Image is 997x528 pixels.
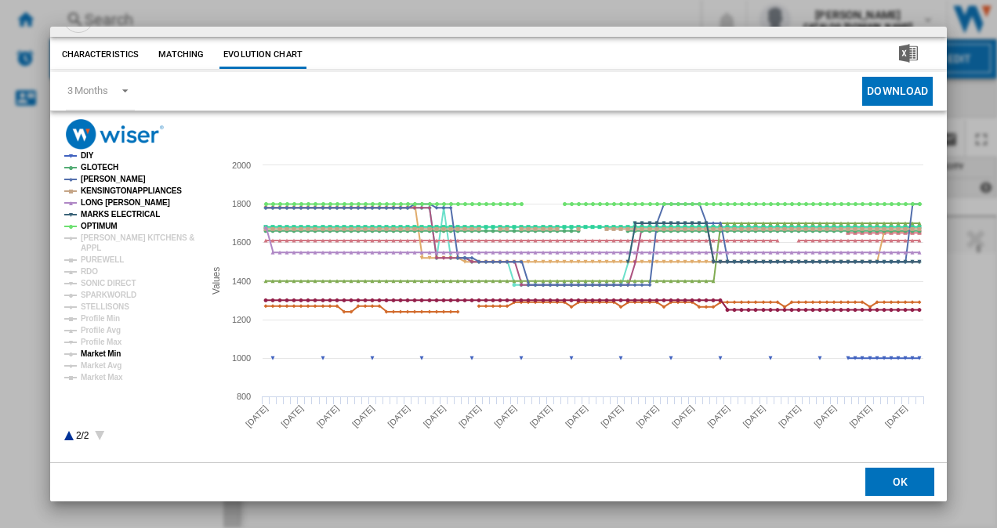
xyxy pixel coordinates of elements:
tspan: [DATE] [563,403,589,429]
div: 3 Months [67,85,108,96]
md-dialog: Product popup [50,27,948,502]
tspan: GLOTECH [81,163,118,172]
tspan: [DATE] [421,403,447,429]
tspan: [DATE] [386,403,411,429]
tspan: [DATE] [812,403,838,429]
img: logo_wiser_300x94.png [66,119,164,150]
tspan: [DATE] [776,403,802,429]
tspan: RDO [81,267,98,276]
tspan: [DATE] [492,403,518,429]
tspan: [DATE] [705,403,731,429]
tspan: [DATE] [350,403,376,429]
tspan: [DATE] [847,403,873,429]
tspan: 2000 [232,161,251,170]
tspan: [DATE] [528,403,553,429]
tspan: Values [210,267,221,295]
tspan: [DATE] [669,403,695,429]
tspan: LONG [PERSON_NAME] [81,198,170,207]
tspan: Market Avg [81,361,121,370]
tspan: 1200 [232,315,251,324]
tspan: [DATE] [279,403,305,429]
button: Download in Excel [874,41,943,69]
tspan: [DATE] [244,403,270,429]
tspan: Profile Avg [81,326,121,335]
tspan: [DATE] [634,403,660,429]
tspan: [DATE] [599,403,625,429]
tspan: 1400 [232,277,251,286]
button: Download [862,77,933,106]
tspan: 1600 [232,237,251,247]
tspan: SONIC DIRECT [81,279,136,288]
tspan: PUREWELL [81,255,124,264]
tspan: 800 [237,392,251,401]
tspan: [DATE] [314,403,340,429]
button: OK [865,468,934,497]
tspan: OPTIMUM [81,222,118,230]
button: Characteristics [58,41,143,69]
button: Evolution chart [219,41,306,69]
tspan: MARKS ELECTRICAL [81,210,160,219]
tspan: Market Max [81,373,123,382]
tspan: DIY [81,151,94,160]
tspan: [PERSON_NAME] KITCHENS & [81,233,194,242]
tspan: SPARKWORLD [81,291,136,299]
tspan: Market Min [81,349,121,358]
tspan: APPL [81,244,101,252]
text: 2/2 [76,430,89,441]
tspan: STELLISONS [81,302,129,311]
tspan: 1800 [232,199,251,208]
tspan: [DATE] [457,403,483,429]
tspan: [DATE] [741,403,767,429]
tspan: 1000 [232,353,251,363]
tspan: Profile Min [81,314,120,323]
button: Matching [147,41,216,69]
img: excel-24x24.png [899,44,918,63]
tspan: [DATE] [883,403,908,429]
tspan: Profile Max [81,338,122,346]
tspan: [PERSON_NAME] [81,175,146,183]
tspan: KENSINGTONAPPLIANCES [81,186,182,195]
